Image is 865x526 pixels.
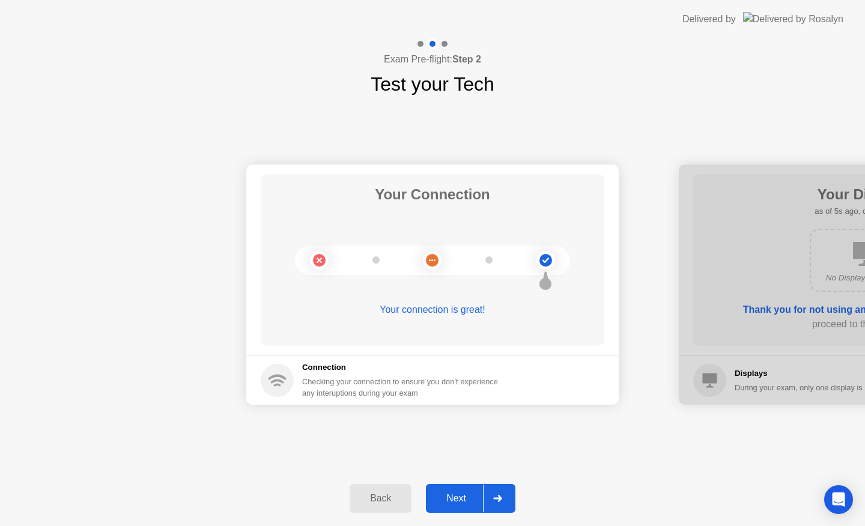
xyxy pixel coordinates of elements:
div: Open Intercom Messenger [824,485,853,514]
div: Back [353,493,408,504]
h1: Your Connection [375,184,490,205]
b: Step 2 [452,54,481,64]
img: Delivered by Rosalyn [743,12,843,26]
button: Back [350,484,411,513]
div: Next [429,493,483,504]
h5: Connection [302,361,505,373]
div: Checking your connection to ensure you don’t experience any interuptions during your exam [302,376,505,399]
button: Next [426,484,515,513]
h4: Exam Pre-flight: [384,52,481,67]
div: Delivered by [682,12,736,26]
h1: Test your Tech [371,70,494,98]
div: Your connection is great! [261,303,604,317]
